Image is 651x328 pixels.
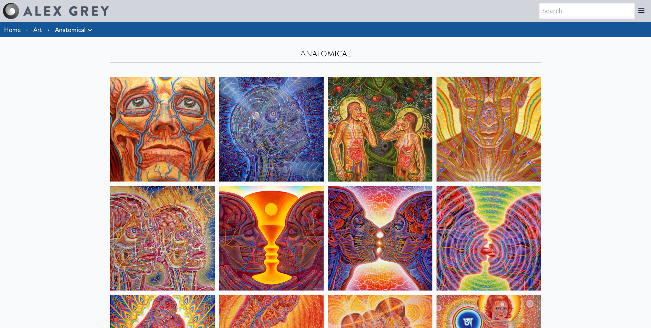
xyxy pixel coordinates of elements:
[45,22,52,37] li: ·
[55,25,86,34] a: Anatomical
[110,48,541,59] div: Anatomical
[23,22,31,37] li: ·
[539,3,635,19] input: Search
[33,25,42,34] a: Art
[4,26,21,33] a: Home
